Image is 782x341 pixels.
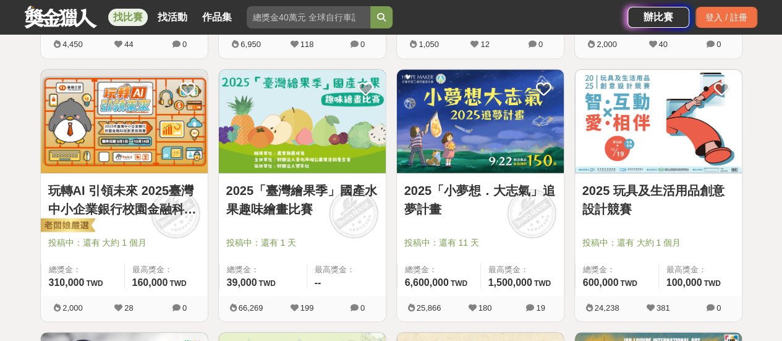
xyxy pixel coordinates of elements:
span: 100,000 [666,277,702,287]
span: 180 [478,303,492,312]
span: TWD [451,278,467,287]
input: 總獎金40萬元 全球自行車設計比賽 [247,6,370,28]
span: 投稿中：還有 11 天 [404,236,556,249]
a: 玩轉AI 引領未來 2025臺灣中小企業銀行校園金融科技創意挑戰賽 [48,181,200,218]
span: 總獎金： [405,263,473,275]
span: 44 [124,40,133,49]
span: 39,000 [227,277,257,287]
span: TWD [534,278,551,287]
span: TWD [703,278,720,287]
span: 0 [182,40,187,49]
img: 老闆娘嚴選 [38,217,95,235]
a: 2025 玩具及生活用品創意設計競賽 [582,181,734,218]
span: 最高獎金： [488,263,556,275]
span: TWD [620,278,637,287]
span: 24,238 [595,303,619,312]
span: 66,269 [239,303,263,312]
span: 600,000 [583,277,619,287]
span: 4,450 [62,40,83,49]
span: TWD [169,278,186,287]
span: 1,050 [419,40,439,49]
span: TWD [258,278,275,287]
span: 12 [480,40,489,49]
img: Cover Image [397,69,564,173]
span: 28 [124,303,133,312]
span: 0 [182,303,187,312]
div: 登入 / 註冊 [695,7,757,28]
a: 找活動 [153,9,192,26]
a: 2025「臺灣繪果季」國產水果趣味繪畫比賽 [226,181,378,218]
span: 6,950 [240,40,261,49]
span: 0 [360,303,365,312]
span: 25,866 [417,303,441,312]
span: 投稿中：還有 大約 1 個月 [48,236,200,249]
span: TWD [86,278,103,287]
span: 最高獎金： [666,263,734,275]
span: 0 [716,40,721,49]
span: 0 [360,40,365,49]
img: Cover Image [219,69,386,173]
span: 199 [300,303,314,312]
span: 總獎金： [227,263,299,275]
span: 40 [658,40,667,49]
span: 118 [300,40,314,49]
span: 最高獎金： [132,263,200,275]
span: 19 [536,303,545,312]
span: 2,000 [62,303,83,312]
span: 0 [716,303,721,312]
img: Cover Image [41,69,208,173]
a: 2025「小夢想．大志氣」追夢計畫 [404,181,556,218]
span: 310,000 [49,277,85,287]
a: 找比賽 [108,9,148,26]
span: 總獎金： [49,263,117,275]
span: 投稿中：還有 大約 1 個月 [582,236,734,249]
span: 1,500,000 [488,277,532,287]
span: -- [315,277,321,287]
span: 2,000 [597,40,617,49]
span: 總獎金： [583,263,651,275]
span: 381 [657,303,670,312]
span: 160,000 [132,277,168,287]
img: Cover Image [575,69,742,173]
span: 最高獎金： [315,263,378,275]
a: 作品集 [197,9,237,26]
span: 6,600,000 [405,277,449,287]
a: 辦比賽 [627,7,689,28]
span: 投稿中：還有 1 天 [226,236,378,249]
span: 0 [538,40,543,49]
